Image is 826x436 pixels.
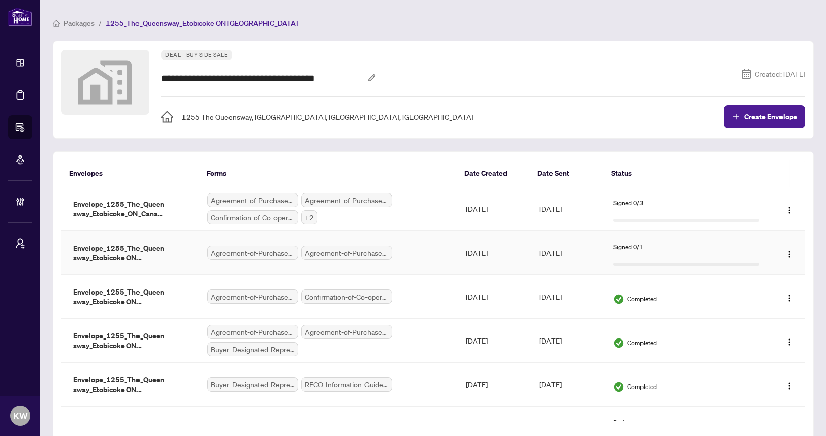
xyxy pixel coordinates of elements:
span: RECO-Information-Guide.pdf [301,377,392,392]
span: Agreement-of-Purchase-and-Sale-–-CondominiumResale.pdf [301,193,392,207]
button: Logo [781,288,797,305]
span: KW [13,409,28,423]
button: Logo [781,201,797,217]
button: Logo [781,332,797,349]
th: Date Sent [529,160,603,187]
span: Envelope_1255_The_Queensway_Etobicoke_ON_Canada_1759521705413 [69,199,170,219]
span: Create Envelope [744,113,797,120]
td: [DATE] [531,187,605,231]
th: Status [603,160,764,187]
span: Agreement-of-Purchase-and-Sale.pdf [207,325,298,339]
img: Property [61,50,149,115]
span: Completed [627,382,657,392]
th: Date Created [456,160,530,187]
td: [DATE] [457,275,531,319]
span: Completed [627,338,657,348]
span: Created: [DATE] [755,68,805,79]
span: Packages [64,19,95,28]
span: Agreement-of-Purchase-and-Sale-–-CondominiumResale.pdf [301,325,392,339]
img: Status Icon [613,337,624,349]
img: Logo [785,294,793,302]
img: logo [8,8,32,26]
img: Logo [785,250,793,258]
button: Logo [781,376,797,393]
span: Agreement-of-Purchase-and-Sale.pdf [207,193,298,207]
td: [DATE] [457,231,531,275]
span: Signed 0/3 [613,199,643,208]
span: Envelope_1255_The_Queensway_Etobicoke ON Canada_1759760454940 [69,331,170,351]
th: Envelopes [61,160,199,187]
span: +2 [301,210,317,224]
li: / [99,17,102,29]
span: Envelope_1255_The_Queensway_Etobicoke ON [GEOGRAPHIC_DATA] [69,243,170,263]
button: Create Envelope [724,105,805,128]
span: Agreement-of-Purchase-and-Sale-–-CondominiumResale.pdf [301,246,392,260]
span: Agreement-of-Purchase-and-Sale.pdf [207,246,298,260]
span: Signed 0/1 [613,243,643,252]
img: Logo [785,206,793,214]
span: Completed [627,295,657,304]
span: Agreement-of-Purchase-and-Sale-–-CondominiumResale.pdf [207,289,298,304]
span: Confirmation-of-Co-operation-and-Representation-–-Buyer-Seller.pdf [207,210,298,224]
span: 1255 The Queensway, [GEOGRAPHIC_DATA], [GEOGRAPHIC_DATA], [GEOGRAPHIC_DATA] [181,111,473,122]
img: Status Icon [613,294,624,305]
span: Envelope_1255_The_Queensway_Etobicoke ON [GEOGRAPHIC_DATA] [69,375,170,395]
td: [DATE] [531,275,605,319]
span: Buyer-Designated-Representation-Agreement-–-Authority-for-Purchase-or-Lease.pdf [207,342,298,356]
th: Forms [199,160,455,187]
span: Buyer-Designated-Representation-Agreement-–-Authority-for-Purchase-or-Lease.pdf [207,377,298,392]
img: Logo [785,338,793,346]
td: [DATE] [457,319,531,363]
td: [DATE] [531,231,605,275]
span: user-switch [15,238,25,249]
button: Logo [781,245,797,261]
span: home [53,20,60,27]
td: [DATE] [457,187,531,231]
img: Status Icon [613,381,624,393]
span: 1255_The_Queensway_Etobicoke ON [GEOGRAPHIC_DATA] [106,19,298,28]
span: Draft [613,418,626,428]
span: Confirmation-of-Co-operation-and-Representation-–-Buyer-Seller.pdf [301,289,392,304]
td: [DATE] [531,363,605,407]
span: Envelope_1255_The_Queensway_Etobicoke ON [GEOGRAPHIC_DATA] [69,287,170,307]
td: [DATE] [457,363,531,407]
td: [DATE] [531,319,605,363]
span: Deal - Buy Side Sale [161,50,232,60]
img: Logo [785,382,793,390]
